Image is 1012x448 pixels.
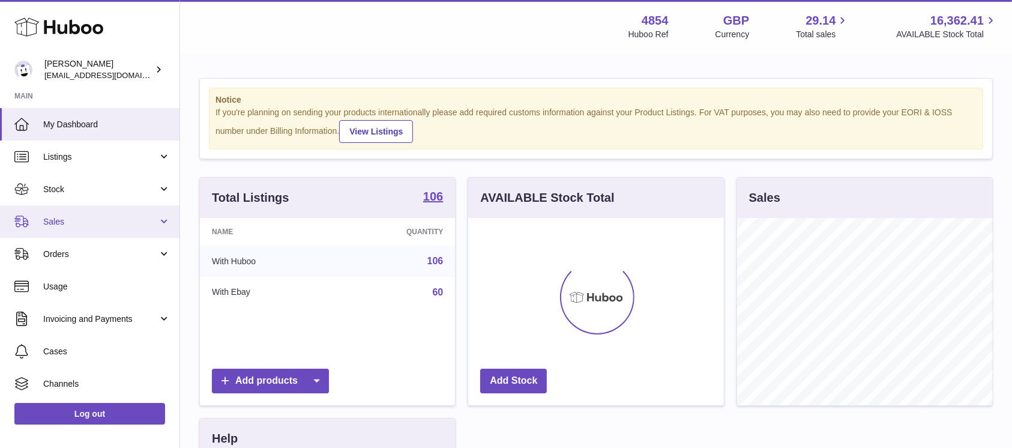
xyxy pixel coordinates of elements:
[796,29,849,40] span: Total sales
[44,58,152,81] div: [PERSON_NAME]
[715,29,750,40] div: Currency
[14,403,165,425] a: Log out
[212,190,289,206] h3: Total Listings
[642,13,669,29] strong: 4854
[200,246,334,277] td: With Huboo
[896,29,998,40] span: AVAILABLE Stock Total
[423,190,443,202] strong: 106
[749,190,780,206] h3: Sales
[212,369,329,393] a: Add products
[43,184,158,195] span: Stock
[334,218,455,246] th: Quantity
[43,378,170,390] span: Channels
[43,346,170,357] span: Cases
[44,70,176,80] span: [EMAIL_ADDRESS][DOMAIN_NAME]
[433,287,444,297] a: 60
[43,249,158,260] span: Orders
[723,13,749,29] strong: GBP
[200,218,334,246] th: Name
[896,13,998,40] a: 16,362.41 AVAILABLE Stock Total
[43,281,170,292] span: Usage
[806,13,836,29] span: 29.14
[200,277,334,308] td: With Ebay
[43,216,158,228] span: Sales
[930,13,984,29] span: 16,362.41
[480,190,614,206] h3: AVAILABLE Stock Total
[43,151,158,163] span: Listings
[339,120,413,143] a: View Listings
[427,256,444,266] a: 106
[628,29,669,40] div: Huboo Ref
[43,313,158,325] span: Invoicing and Payments
[480,369,547,393] a: Add Stock
[14,61,32,79] img: jimleo21@yahoo.gr
[215,94,977,106] strong: Notice
[215,107,977,143] div: If you're planning on sending your products internationally please add required customs informati...
[423,190,443,205] a: 106
[796,13,849,40] a: 29.14 Total sales
[43,119,170,130] span: My Dashboard
[212,431,238,447] h3: Help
